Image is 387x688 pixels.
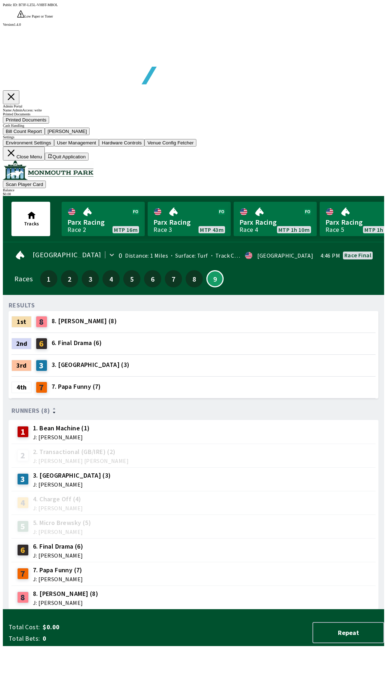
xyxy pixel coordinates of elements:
[9,623,40,631] span: Total Cost:
[208,252,274,259] span: Track Condition: Heavy
[3,112,384,116] div: Printed Documents
[33,505,83,511] span: J: [PERSON_NAME]
[119,253,122,258] div: 0
[33,447,129,457] span: 2. Transactional (GB/IRE) (2)
[319,629,378,637] span: Repeat
[52,338,102,348] span: 6. Final Drama (6)
[3,128,45,135] button: Bill Count Report
[3,147,45,161] button: Close Menu
[17,568,29,579] div: 7
[123,270,140,287] button: 5
[206,270,224,287] button: 9
[3,104,384,108] div: Admin Portal
[17,450,29,461] div: 2
[11,382,32,393] div: 4th
[3,161,94,180] img: venue logo
[52,382,101,391] span: 7. Papa Funny (7)
[33,424,90,433] span: 1. Bean Machine (1)
[153,227,172,233] div: Race 3
[33,529,91,535] span: J: [PERSON_NAME]
[17,521,29,532] div: 5
[52,360,130,369] span: 3. [GEOGRAPHIC_DATA] (3)
[83,276,97,281] span: 3
[148,202,231,236] a: Parx RacingRace 3MTP 43m
[99,139,144,147] button: Hardware Controls
[9,634,40,643] span: Total Bets:
[239,227,258,233] div: Race 4
[24,220,39,227] span: Tracks
[11,202,50,236] button: Tracks
[344,252,371,258] div: Race final
[3,23,384,27] div: Version 1.4.0
[125,276,139,281] span: 5
[3,192,384,196] div: $ 0.00
[3,181,46,188] button: Scan Player Card
[11,408,50,414] span: Runners (8)
[146,276,159,281] span: 6
[3,139,54,147] button: Environment Settings
[33,471,111,480] span: 3. [GEOGRAPHIC_DATA] (3)
[168,252,208,259] span: Surface: Turf
[33,494,83,504] span: 4. Charge Off (4)
[19,27,225,102] img: global tote logo
[67,218,139,227] span: Parx Racing
[239,218,311,227] span: Parx Racing
[200,227,224,233] span: MTP 43m
[312,622,384,643] button: Repeat
[17,497,29,508] div: 4
[325,227,344,233] div: Race 5
[153,218,225,227] span: Parx Racing
[17,473,29,485] div: 3
[33,434,90,440] span: J: [PERSON_NAME]
[63,276,76,281] span: 2
[67,227,86,233] div: Race 2
[165,270,182,287] button: 7
[11,338,32,349] div: 2nd
[45,153,89,161] button: Quit Application
[40,270,57,287] button: 1
[33,576,83,582] span: J: [PERSON_NAME]
[62,202,145,236] a: Parx RacingRace 2MTP 16m
[61,270,78,287] button: 2
[114,227,138,233] span: MTP 16m
[33,482,111,487] span: J: [PERSON_NAME]
[187,276,201,281] span: 8
[3,3,384,7] div: Public ID:
[11,407,376,414] div: Runners (8)
[33,252,101,258] span: [GEOGRAPHIC_DATA]
[36,316,47,328] div: 8
[320,253,340,258] span: 4:46 PM
[186,270,203,287] button: 8
[17,426,29,438] div: 1
[278,227,310,233] span: MTP 1h 10m
[33,458,129,464] span: J: [PERSON_NAME] [PERSON_NAME]
[33,542,83,551] span: 6. Final Drama (6)
[43,623,156,631] span: $0.00
[52,316,117,326] span: 8. [PERSON_NAME] (8)
[43,634,156,643] span: 0
[33,565,83,575] span: 7. Papa Funny (7)
[3,124,384,128] div: Cash Handling
[144,270,161,287] button: 6
[17,544,29,556] div: 6
[125,252,168,259] span: Distance: 1 Miles
[42,276,56,281] span: 1
[11,360,32,371] div: 3rd
[3,135,384,139] div: Settings
[104,276,118,281] span: 4
[24,14,53,18] span: Low Paper or Toner
[17,592,29,603] div: 8
[3,108,384,112] div: Name: Admin Access: write
[36,382,47,393] div: 7
[11,316,32,328] div: 1st
[257,253,313,258] div: [GEOGRAPHIC_DATA]
[33,600,98,606] span: J: [PERSON_NAME]
[33,518,91,527] span: 5. Micro Brewsky (5)
[36,338,47,349] div: 6
[54,139,99,147] button: User Management
[82,270,99,287] button: 3
[36,360,47,371] div: 3
[3,116,49,124] button: Printed Documents
[209,277,221,281] span: 9
[234,202,317,236] a: Parx RacingRace 4MTP 1h 10m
